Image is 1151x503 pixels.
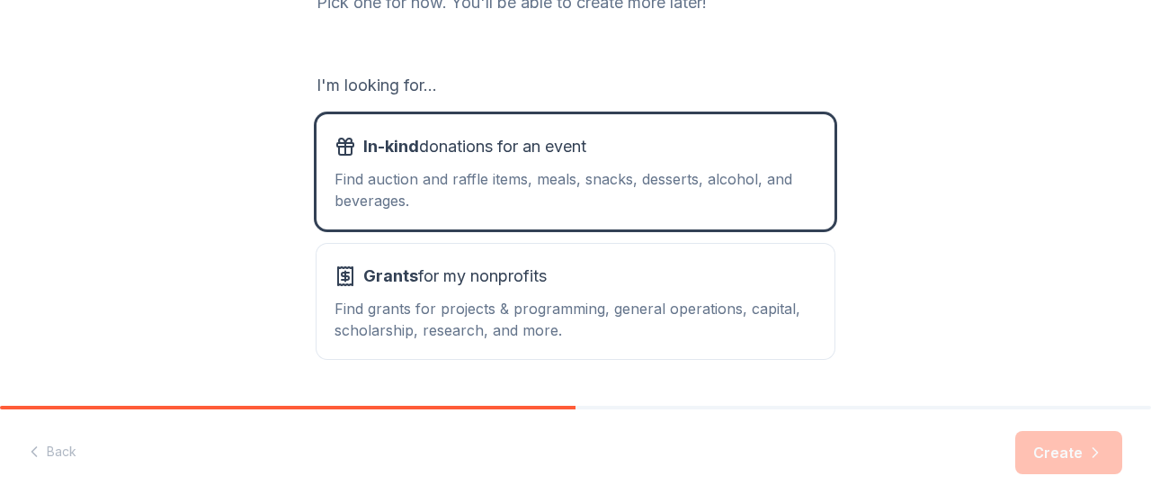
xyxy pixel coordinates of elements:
[317,71,834,100] div: I'm looking for...
[363,132,586,161] span: donations for an event
[363,262,547,291] span: for my nonprofits
[335,168,816,211] div: Find auction and raffle items, meals, snacks, desserts, alcohol, and beverages.
[335,298,816,341] div: Find grants for projects & programming, general operations, capital, scholarship, research, and m...
[363,266,418,285] span: Grants
[317,114,834,229] button: In-kinddonations for an eventFind auction and raffle items, meals, snacks, desserts, alcohol, and...
[363,137,419,156] span: In-kind
[317,244,834,359] button: Grantsfor my nonprofitsFind grants for projects & programming, general operations, capital, schol...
